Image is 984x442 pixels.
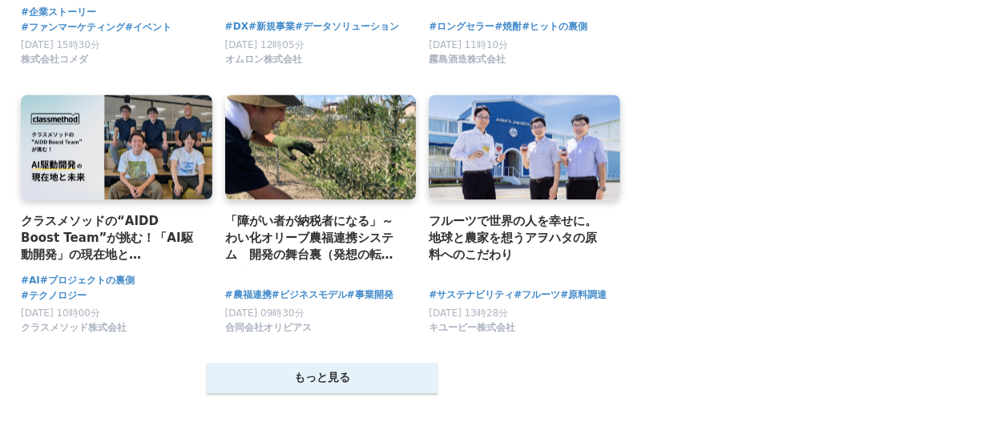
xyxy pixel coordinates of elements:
a: #DX [225,19,248,34]
a: キユーピー株式会社 [429,326,515,337]
a: #新規事業 [248,19,295,34]
span: キユーピー株式会社 [429,321,515,335]
a: #プロジェクトの裏側 [40,273,135,288]
a: 株式会社コメダ [21,58,88,69]
a: #ヒットの裏側 [522,19,587,34]
a: #サステナビリティ [429,287,514,303]
a: 「障がい者が納税者になる」～わい化オリーブ農福連携システム 開発の舞台裏（発想の転換と想い）～ [225,212,404,264]
a: #焼酎 [494,19,522,34]
a: #ロングセラー [429,19,494,34]
span: 合同会社オリビアス [225,321,312,335]
span: 霧島酒造株式会社 [429,53,506,66]
a: フルーツで世界の人を幸せに。地球と農家を想うアヲハタの原料へのこだわり [429,212,607,264]
a: #ファンマーケティング [21,20,125,35]
a: #農福連携 [225,287,272,303]
span: [DATE] 12時05分 [225,39,304,50]
a: 霧島酒造株式会社 [429,58,506,69]
a: #ビジネスモデル [272,287,347,303]
a: #AI [21,273,40,288]
a: #企業ストーリー [21,5,96,20]
a: クラスメソッド株式会社 [21,326,127,337]
a: #原料調達 [560,287,607,303]
a: 合同会社オリビアス [225,326,312,337]
span: [DATE] 09時30分 [225,307,304,319]
a: #事業開発 [347,287,393,303]
span: 株式会社コメダ [21,53,88,66]
a: オムロン株式会社 [225,58,302,69]
span: オムロン株式会社 [225,53,302,66]
span: [DATE] 15時30分 [21,39,100,50]
span: [DATE] 11時10分 [429,39,508,50]
span: [DATE] 10時00分 [21,307,100,319]
button: もっと見る [207,363,438,393]
a: #データソリューション [295,19,399,34]
a: クラスメソッドの“AIDD Boost Team”が挑む！「AI駆動開発」の現在地と[PERSON_NAME] [21,212,200,264]
a: #イベント [125,20,171,35]
a: #テクノロジー [21,288,87,303]
span: [DATE] 13時28分 [429,307,508,319]
span: クラスメソッド株式会社 [21,321,127,335]
a: #フルーツ [514,287,560,303]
